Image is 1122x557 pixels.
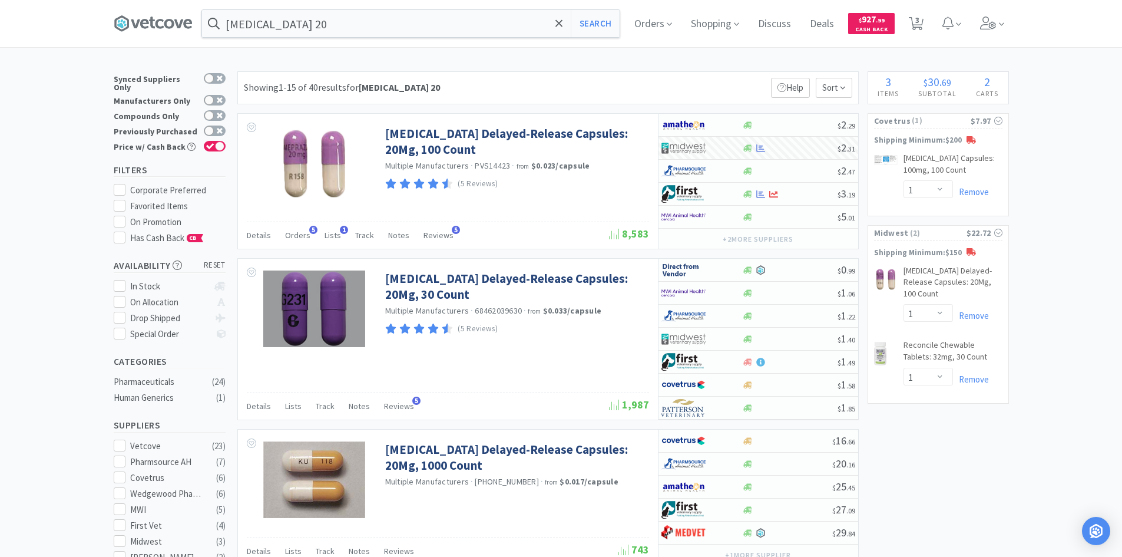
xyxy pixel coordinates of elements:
[942,77,951,88] span: 69
[838,404,841,413] span: $
[475,305,522,316] span: 68462039630
[661,139,706,157] img: 4dd14cff54a648ac9e977f0c5da9bc2e_5.png
[384,546,414,556] span: Reviews
[114,163,226,177] h5: Filters
[244,80,440,95] div: Showing 1-15 of 40 results
[114,73,198,91] div: Synced Suppliers Only
[130,311,208,325] div: Drop Shipped
[904,20,928,31] a: 3
[838,266,841,275] span: $
[868,88,909,99] h4: Items
[838,312,841,321] span: $
[838,263,855,276] span: 0
[661,455,706,473] img: 7915dbd3f8974342a4dc3feb8efc1740_58.png
[187,235,199,242] span: CB
[355,230,374,240] span: Track
[661,432,706,450] img: 77fca1acd8b6420a9015268ca798ef17_1.png
[1082,517,1110,545] div: Open Intercom Messenger
[661,501,706,519] img: 67d67680309e4a0bb49a5ff0391dcc42_6.png
[971,114,1002,127] div: $7.97
[309,226,317,234] span: 5
[316,546,335,556] span: Track
[560,476,618,487] strong: $0.017 / capsule
[874,155,898,165] img: 52f0452c5f2b4f5fbc126f80a5ec29ca_762738.png
[876,17,885,24] span: . 99
[114,355,226,368] h5: Categories
[216,487,226,501] div: ( 6 )
[846,312,855,321] span: . 22
[661,116,706,134] img: 3331a67d23dc422aa21b1ec98afbf632_11.png
[846,144,855,153] span: . 31
[846,213,855,222] span: . 01
[212,375,226,389] div: ( 24 )
[130,232,204,243] span: Has Cash Back
[202,10,620,37] input: Search by item, sku, manufacturer, ingredient, size...
[909,228,967,239] span: ( 2 )
[838,335,841,344] span: $
[285,401,302,411] span: Lists
[114,126,198,136] div: Previously Purchased
[846,335,855,344] span: . 40
[838,141,855,154] span: 2
[412,397,421,405] span: 5
[276,126,353,202] img: e174b9f2aabd46f283903b78e8ea544e_120785.jpg
[458,323,498,335] p: (5 Reviews)
[661,284,706,302] img: f6b2451649754179b5b4e0c70c3f7cb0_2.png
[953,186,989,197] a: Remove
[838,381,841,390] span: $
[661,353,706,371] img: 67d67680309e4a0bb49a5ff0391dcc42_6.png
[130,199,226,213] div: Favorited Items
[359,81,440,93] strong: [MEDICAL_DATA] 20
[346,81,440,93] span: for
[846,529,855,538] span: . 84
[247,230,271,240] span: Details
[846,289,855,298] span: . 06
[661,376,706,394] img: 77fca1acd8b6420a9015268ca798ef17_1.png
[846,437,855,446] span: . 66
[385,476,469,487] a: Multiple Manufacturers
[838,144,841,153] span: $
[838,358,841,367] span: $
[832,529,836,538] span: $
[832,460,836,469] span: $
[661,307,706,325] img: 7915dbd3f8974342a4dc3feb8efc1740_58.png
[967,226,1002,239] div: $22.72
[846,483,855,492] span: . 45
[838,286,855,299] span: 1
[838,118,855,131] span: 2
[855,27,888,34] span: Cash Back
[388,230,409,240] span: Notes
[545,478,558,486] span: from
[661,330,706,348] img: 4dd14cff54a648ac9e977f0c5da9bc2e_5.png
[832,480,855,493] span: 25
[114,95,198,105] div: Manufacturers Only
[838,190,841,199] span: $
[130,439,203,453] div: Vetcove
[661,399,706,417] img: f5e969b455434c6296c6d81ef179fa71_3.png
[325,230,341,240] span: Lists
[928,74,939,89] span: 30
[846,506,855,515] span: . 09
[805,19,839,29] a: Deals
[609,227,649,240] span: 8,583
[130,455,203,469] div: Pharmsource AH
[868,134,1008,147] p: Shipping Minimum: $200
[903,265,1002,305] a: [MEDICAL_DATA] Delayed-Release Capsules: 20Mg, 100 Count
[114,375,209,389] div: Pharmaceuticals
[216,519,226,533] div: ( 4 )
[130,487,203,501] div: Wedgewood Pharmacy
[924,77,928,88] span: $
[349,401,370,411] span: Notes
[838,378,855,391] span: 1
[832,457,855,470] span: 20
[838,187,855,200] span: 3
[838,355,855,368] span: 1
[848,8,895,39] a: $927.99Cash Back
[753,19,796,29] a: Discuss
[263,271,365,347] img: c4153ea48e6549569d8c82bed5e90f6f_65810.jpeg
[838,167,841,176] span: $
[458,178,498,190] p: (5 Reviews)
[349,546,370,556] span: Notes
[475,476,539,487] span: [PHONE_NUMBER]
[130,519,203,533] div: First Vet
